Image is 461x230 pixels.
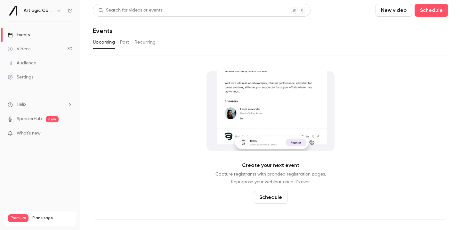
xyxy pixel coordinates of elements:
[93,37,115,47] button: Upcoming
[8,101,72,108] li: help-dropdown-opener
[17,116,42,122] a: SpeakerHub
[8,214,28,222] span: Premium
[98,7,162,14] div: Search for videos or events
[8,46,30,52] div: Videos
[17,101,26,108] span: Help
[134,37,156,47] button: Recurring
[120,37,129,47] button: Past
[8,5,18,16] img: Artlogic Connect 2025
[8,32,30,38] div: Events
[215,170,326,186] p: Capture registrants with branded registration pages. Repurpose your webinar once it's over.
[17,130,41,137] span: What's new
[376,4,412,17] button: New video
[8,60,36,66] div: Audience
[32,216,72,221] span: Plan usage
[65,131,72,136] iframe: Noticeable Trigger
[46,116,59,122] span: new
[24,7,54,14] h6: Artlogic Connect 2025
[254,191,287,204] button: Schedule
[93,27,112,35] h1: Events
[8,74,33,80] div: Settings
[242,161,299,169] p: Create your next event
[415,4,448,17] button: Schedule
